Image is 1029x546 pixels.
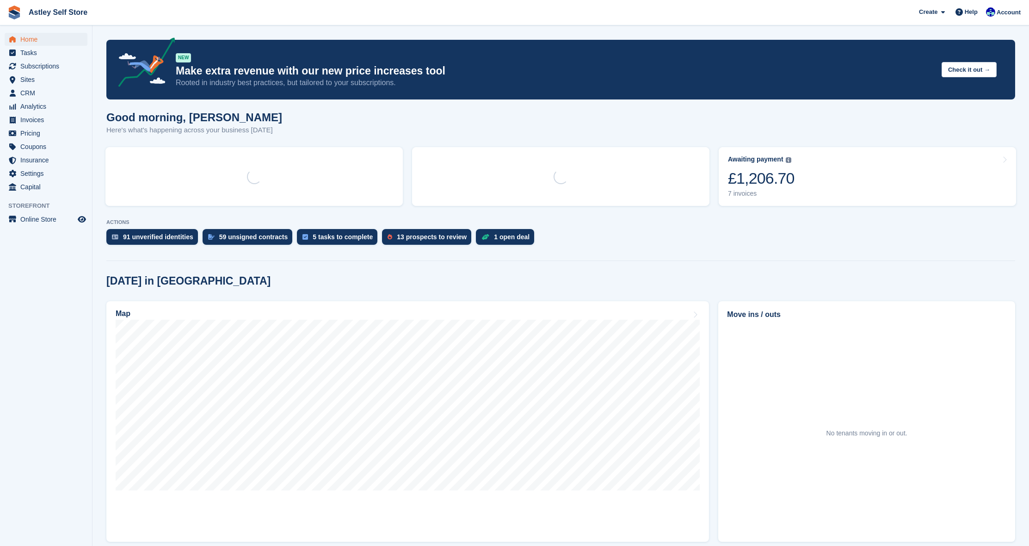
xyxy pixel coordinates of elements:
[203,229,297,249] a: 59 unsigned contracts
[106,111,282,124] h1: Good morning, [PERSON_NAME]
[728,169,795,188] div: £1,206.70
[111,37,175,90] img: price-adjustments-announcement-icon-8257ccfd72463d97f412b2fc003d46551f7dbcb40ab6d574587a9cd5c0d94...
[719,147,1016,206] a: Awaiting payment £1,206.70 7 invoices
[826,428,907,438] div: No tenants moving in or out.
[5,100,87,113] a: menu
[116,310,130,318] h2: Map
[397,233,467,241] div: 13 prospects to review
[786,157,791,163] img: icon-info-grey-7440780725fd019a000dd9b08b2336e03edf1995a4989e88bcd33f0948082b44.svg
[481,234,489,240] img: deal-1b604bf984904fb50ccaf53a9ad4b4a5d6e5aea283cecdc64d6e3604feb123c2.svg
[5,113,87,126] a: menu
[112,234,118,240] img: verify_identity-adf6edd0f0f0b5bbfe63781bf79b02c33cf7c696d77639b501bdc392416b5a36.svg
[176,64,934,78] p: Make extra revenue with our new price increases tool
[208,234,215,240] img: contract_signature_icon-13c848040528278c33f63329250d36e43548de30e8caae1d1a13099fd9432cc5.svg
[20,213,76,226] span: Online Store
[5,73,87,86] a: menu
[176,78,934,88] p: Rooted in industry best practices, but tailored to your subscriptions.
[919,7,937,17] span: Create
[965,7,978,17] span: Help
[5,33,87,46] a: menu
[5,87,87,99] a: menu
[106,125,282,136] p: Here's what's happening across your business [DATE]
[76,214,87,225] a: Preview store
[20,180,76,193] span: Capital
[20,113,76,126] span: Invoices
[106,229,203,249] a: 91 unverified identities
[494,233,530,241] div: 1 open deal
[382,229,476,249] a: 13 prospects to review
[20,154,76,167] span: Insurance
[476,229,539,249] a: 1 open deal
[20,46,76,59] span: Tasks
[20,127,76,140] span: Pricing
[728,155,783,163] div: Awaiting payment
[388,234,392,240] img: prospect-51fa495bee0391a8d652442698ab0144808aea92771e9ea1ae160a38d050c398.svg
[106,219,1015,225] p: ACTIONS
[7,6,21,19] img: stora-icon-8386f47178a22dfd0bd8f6a31ec36ba5ce8667c1dd55bd0f319d3a0aa187defe.svg
[5,180,87,193] a: menu
[5,60,87,73] a: menu
[219,233,288,241] div: 59 unsigned contracts
[297,229,382,249] a: 5 tasks to complete
[106,275,271,287] h2: [DATE] in [GEOGRAPHIC_DATA]
[20,73,76,86] span: Sites
[5,127,87,140] a: menu
[302,234,308,240] img: task-75834270c22a3079a89374b754ae025e5fb1db73e45f91037f5363f120a921f8.svg
[20,60,76,73] span: Subscriptions
[123,233,193,241] div: 91 unverified identities
[176,53,191,62] div: NEW
[5,167,87,180] a: menu
[942,62,997,77] button: Check it out →
[20,33,76,46] span: Home
[8,201,92,211] span: Storefront
[20,100,76,113] span: Analytics
[5,140,87,153] a: menu
[106,301,709,542] a: Map
[20,167,76,180] span: Settings
[727,309,1006,320] h2: Move ins / outs
[5,46,87,59] a: menu
[20,140,76,153] span: Coupons
[20,87,76,99] span: CRM
[5,154,87,167] a: menu
[5,213,87,226] a: menu
[728,190,795,198] div: 7 invoices
[313,233,373,241] div: 5 tasks to complete
[986,7,995,17] img: Gemma Parkinson
[997,8,1021,17] span: Account
[25,5,91,20] a: Astley Self Store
